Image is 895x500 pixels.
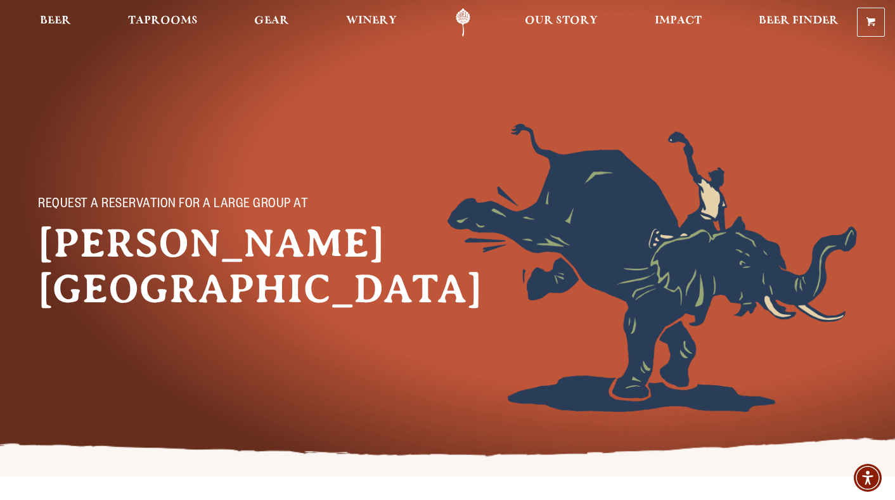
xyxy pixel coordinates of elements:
[525,16,598,26] span: Our Story
[38,198,317,213] p: Request a reservation for a large group at
[246,8,297,37] a: Gear
[759,16,839,26] span: Beer Finder
[447,124,857,412] img: Foreground404
[346,16,397,26] span: Winery
[32,8,79,37] a: Beer
[517,8,606,37] a: Our Story
[120,8,206,37] a: Taprooms
[128,16,198,26] span: Taprooms
[439,8,487,37] a: Odell Home
[854,464,882,492] div: Accessibility Menu
[338,8,405,37] a: Winery
[40,16,71,26] span: Beer
[254,16,289,26] span: Gear
[647,8,710,37] a: Impact
[750,8,847,37] a: Beer Finder
[38,221,342,312] h1: [PERSON_NAME][GEOGRAPHIC_DATA]
[655,16,702,26] span: Impact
